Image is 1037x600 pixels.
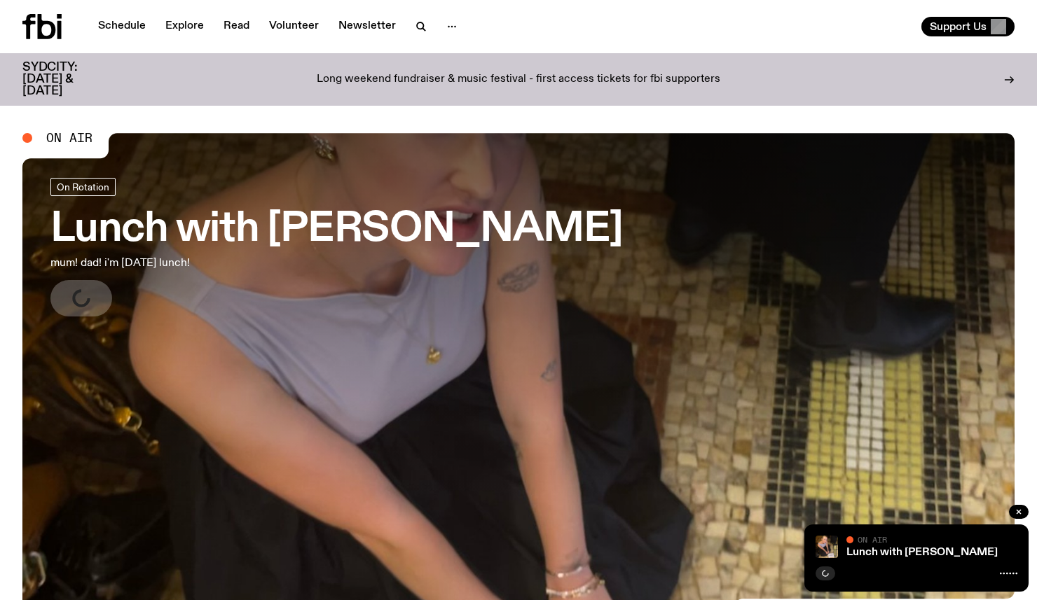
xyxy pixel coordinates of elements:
[157,17,212,36] a: Explore
[215,17,258,36] a: Read
[50,255,409,272] p: mum! dad! i'm [DATE] lunch!
[816,536,838,558] img: SLC lunch cover
[90,17,154,36] a: Schedule
[858,535,887,544] span: On Air
[50,210,623,249] h3: Lunch with [PERSON_NAME]
[330,17,404,36] a: Newsletter
[57,181,109,192] span: On Rotation
[261,17,327,36] a: Volunteer
[846,547,998,558] a: Lunch with [PERSON_NAME]
[317,74,720,86] p: Long weekend fundraiser & music festival - first access tickets for fbi supporters
[46,132,92,144] span: On Air
[22,62,112,97] h3: SYDCITY: [DATE] & [DATE]
[930,20,987,33] span: Support Us
[50,178,116,196] a: On Rotation
[921,17,1015,36] button: Support Us
[50,178,623,316] a: Lunch with [PERSON_NAME]mum! dad! i'm [DATE] lunch!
